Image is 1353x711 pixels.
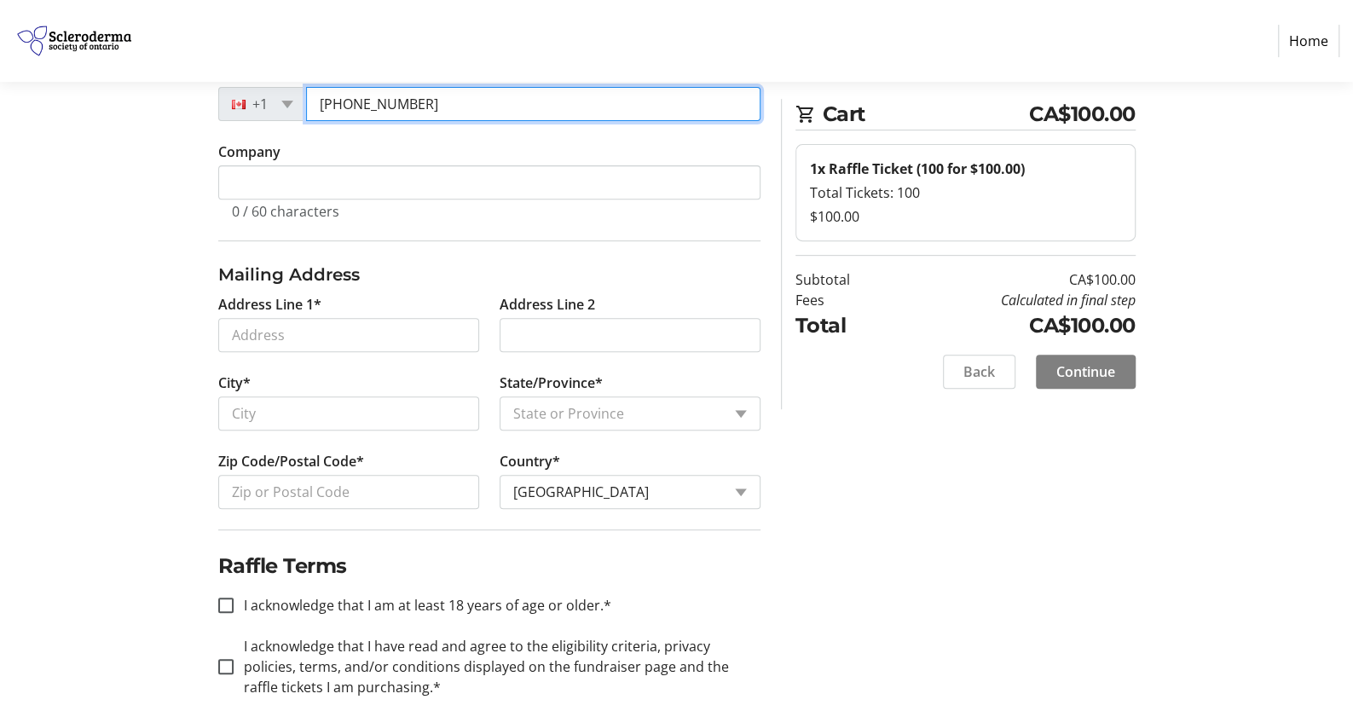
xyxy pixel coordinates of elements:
[234,595,611,616] label: I acknowledge that I am at least 18 years of age or older.*
[218,396,479,431] input: City
[893,269,1136,290] td: CA$100.00
[14,7,135,75] img: Scleroderma Society of Ontario's Logo
[306,87,760,121] input: (506) 234-5678
[795,269,893,290] td: Subtotal
[232,202,339,221] tr-character-limit: 0 / 60 characters
[1056,361,1115,382] span: Continue
[218,318,479,352] input: Address
[218,551,760,581] h2: Raffle Terms
[963,361,995,382] span: Back
[1029,99,1136,130] span: CA$100.00
[234,636,760,697] label: I acknowledge that I have read and agree to the eligibility criteria, privacy policies, terms, an...
[218,142,280,162] label: Company
[500,451,560,471] label: Country*
[810,182,1121,203] div: Total Tickets: 100
[218,451,364,471] label: Zip Code/Postal Code*
[795,290,893,310] td: Fees
[823,99,1030,130] span: Cart
[218,262,760,287] h3: Mailing Address
[893,310,1136,341] td: CA$100.00
[218,294,321,315] label: Address Line 1*
[500,294,595,315] label: Address Line 2
[500,373,603,393] label: State/Province*
[893,290,1136,310] td: Calculated in final step
[795,310,893,341] td: Total
[218,475,479,509] input: Zip or Postal Code
[1278,25,1339,57] a: Home
[943,355,1015,389] button: Back
[810,159,1025,178] strong: 1x Raffle Ticket (100 for $100.00)
[810,206,1121,227] div: $100.00
[218,373,251,393] label: City*
[1036,355,1136,389] button: Continue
